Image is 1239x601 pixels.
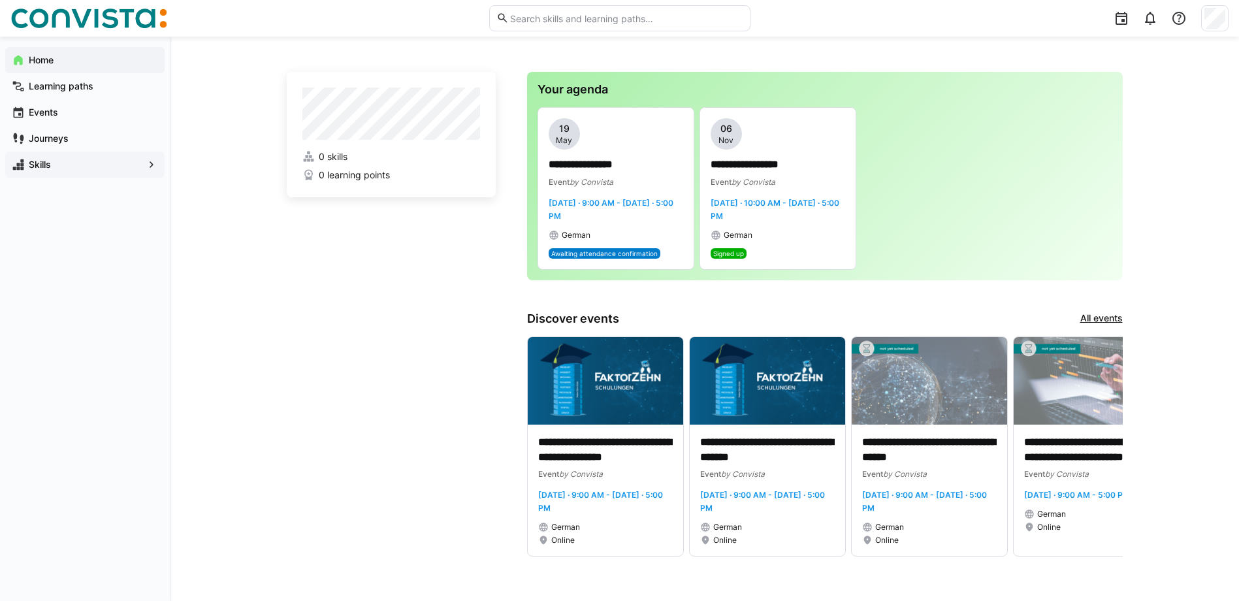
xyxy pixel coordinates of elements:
span: Online [875,535,899,545]
span: Event [549,177,570,187]
img: image [852,337,1007,425]
span: [DATE] · 9:00 AM - [DATE] · 5:00 PM [549,198,673,221]
span: 19 [559,122,570,135]
span: German [875,522,904,532]
span: by Convista [883,469,927,479]
span: Event [1024,469,1045,479]
span: German [724,230,752,240]
span: Event [538,469,559,479]
span: 0 skills [319,150,347,163]
span: Event [711,177,732,187]
span: German [551,522,580,532]
a: 0 skills [302,150,480,163]
span: [DATE] · 9:00 AM - 5:00 PM [1024,490,1130,500]
a: All events [1080,312,1123,326]
span: by Convista [570,177,613,187]
img: image [1014,337,1169,425]
span: German [713,522,742,532]
input: Search skills and learning paths… [509,12,743,24]
span: German [1037,509,1066,519]
span: by Convista [1045,469,1089,479]
h3: Discover events [527,312,619,326]
span: by Convista [721,469,765,479]
h3: Your agenda [538,82,1112,97]
span: [DATE] · 9:00 AM - [DATE] · 5:00 PM [862,490,987,513]
span: [DATE] · 9:00 AM - [DATE] · 5:00 PM [538,490,663,513]
span: by Convista [732,177,775,187]
span: Signed up [713,250,744,257]
span: Online [713,535,737,545]
span: [DATE] · 10:00 AM - [DATE] · 5:00 PM [711,198,839,221]
span: by Convista [559,469,603,479]
span: Awaiting attendance confirmation [551,250,658,257]
img: image [528,337,683,425]
span: [DATE] · 9:00 AM - [DATE] · 5:00 PM [700,490,825,513]
img: image [690,337,845,425]
span: 06 [720,122,732,135]
span: Event [700,469,721,479]
span: Nov [718,135,733,146]
span: Event [862,469,883,479]
span: May [556,135,572,146]
span: Online [1037,522,1061,532]
span: 0 learning points [319,169,390,182]
span: Online [551,535,575,545]
span: German [562,230,590,240]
